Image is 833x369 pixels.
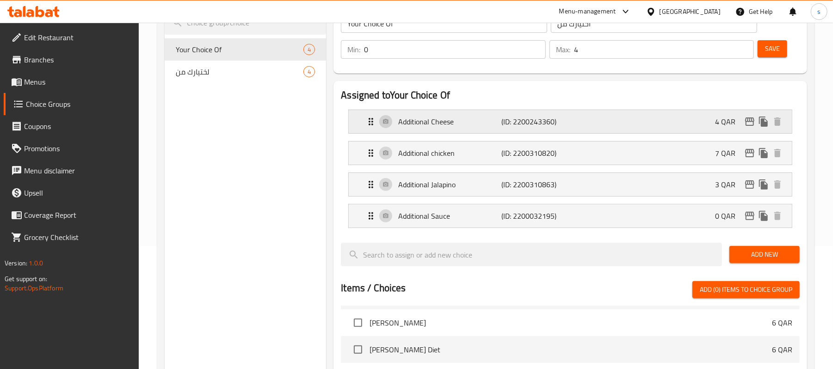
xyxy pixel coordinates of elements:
[24,143,132,154] span: Promotions
[26,98,132,110] span: Choice Groups
[817,6,821,17] span: s
[349,110,792,133] div: Expand
[24,121,132,132] span: Coupons
[559,6,616,17] div: Menu-management
[743,146,757,160] button: edit
[341,88,800,102] h2: Assigned to Your Choice Of
[757,115,771,129] button: duplicate
[5,273,47,285] span: Get support on:
[743,178,757,191] button: edit
[4,137,139,160] a: Promotions
[757,209,771,223] button: duplicate
[24,209,132,221] span: Coverage Report
[4,26,139,49] a: Edit Restaurant
[502,148,571,159] p: (ID: 2200310820)
[24,232,132,243] span: Grocery Checklist
[24,32,132,43] span: Edit Restaurant
[29,257,43,269] span: 1.0.0
[165,38,326,61] div: Your Choice Of4
[24,76,132,87] span: Menus
[4,93,139,115] a: Choice Groups
[24,165,132,176] span: Menu disclaimer
[556,44,570,55] p: Max:
[347,44,360,55] p: Min:
[349,173,792,196] div: Expand
[349,204,792,228] div: Expand
[4,115,139,137] a: Coupons
[176,66,303,77] span: لختيارك من
[348,313,368,332] span: Select choice
[341,200,800,232] li: Expand
[715,116,743,127] p: 4 QAR
[348,340,368,359] span: Select choice
[660,6,721,17] div: [GEOGRAPHIC_DATA]
[370,317,772,328] span: [PERSON_NAME]
[398,148,501,159] p: Additional chicken
[398,210,501,221] p: Additional Sauce
[24,54,132,65] span: Branches
[341,106,800,137] li: Expand
[772,317,792,328] p: 6 QAR
[4,71,139,93] a: Menus
[737,249,792,260] span: Add New
[758,40,787,57] button: Save
[502,116,571,127] p: (ID: 2200243360)
[772,344,792,355] p: 6 QAR
[729,246,800,263] button: Add New
[692,281,800,298] button: Add (0) items to choice group
[304,68,315,76] span: 4
[715,179,743,190] p: 3 QAR
[398,116,501,127] p: Additional Cheese
[771,115,784,129] button: delete
[4,160,139,182] a: Menu disclaimer
[24,187,132,198] span: Upsell
[765,43,780,55] span: Save
[398,179,501,190] p: Additional Jalapino
[771,146,784,160] button: delete
[715,148,743,159] p: 7 QAR
[771,209,784,223] button: delete
[341,169,800,200] li: Expand
[165,61,326,83] div: لختيارك من4
[341,137,800,169] li: Expand
[303,44,315,55] div: Choices
[4,204,139,226] a: Coverage Report
[370,344,772,355] span: [PERSON_NAME] Diet
[757,146,771,160] button: duplicate
[757,178,771,191] button: duplicate
[502,179,571,190] p: (ID: 2200310863)
[304,45,315,54] span: 4
[341,281,406,295] h2: Items / Choices
[5,282,63,294] a: Support.OpsPlatform
[349,141,792,165] div: Expand
[715,210,743,221] p: 0 QAR
[4,226,139,248] a: Grocery Checklist
[771,178,784,191] button: delete
[700,284,792,295] span: Add (0) items to choice group
[743,209,757,223] button: edit
[341,243,722,266] input: search
[4,182,139,204] a: Upsell
[5,257,27,269] span: Version:
[743,115,757,129] button: edit
[176,44,303,55] span: Your Choice Of
[502,210,571,221] p: (ID: 2200032195)
[4,49,139,71] a: Branches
